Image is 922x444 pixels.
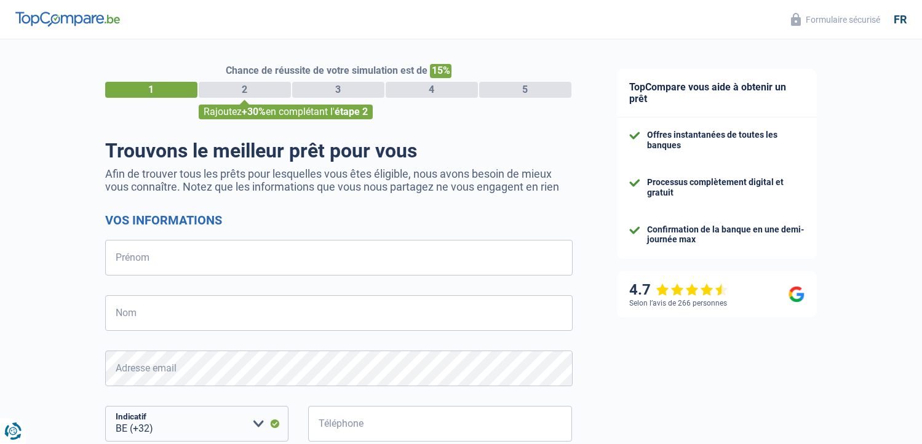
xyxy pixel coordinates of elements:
[199,105,373,119] div: Rajoutez en complétant l'
[292,82,384,98] div: 3
[629,299,727,307] div: Selon l’avis de 266 personnes
[105,82,197,98] div: 1
[647,177,805,198] div: Processus complètement digital et gratuit
[199,82,291,98] div: 2
[386,82,478,98] div: 4
[105,139,573,162] h1: Trouvons le meilleur prêt pour vous
[242,106,266,117] span: +30%
[647,224,805,245] div: Confirmation de la banque en une demi-journée max
[226,65,427,76] span: Chance de réussite de votre simulation est de
[335,106,368,117] span: étape 2
[308,406,573,442] input: 401020304
[894,13,907,26] div: fr
[647,130,805,151] div: Offres instantanées de toutes les banques
[784,9,888,30] button: Formulaire sécurisé
[15,12,120,26] img: TopCompare Logo
[430,64,451,78] span: 15%
[479,82,571,98] div: 5
[105,167,573,193] p: Afin de trouver tous les prêts pour lesquelles vous êtes éligible, nous avons besoin de mieux vou...
[105,213,573,228] h2: Vos informations
[617,69,817,117] div: TopCompare vous aide à obtenir un prêt
[629,281,728,299] div: 4.7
